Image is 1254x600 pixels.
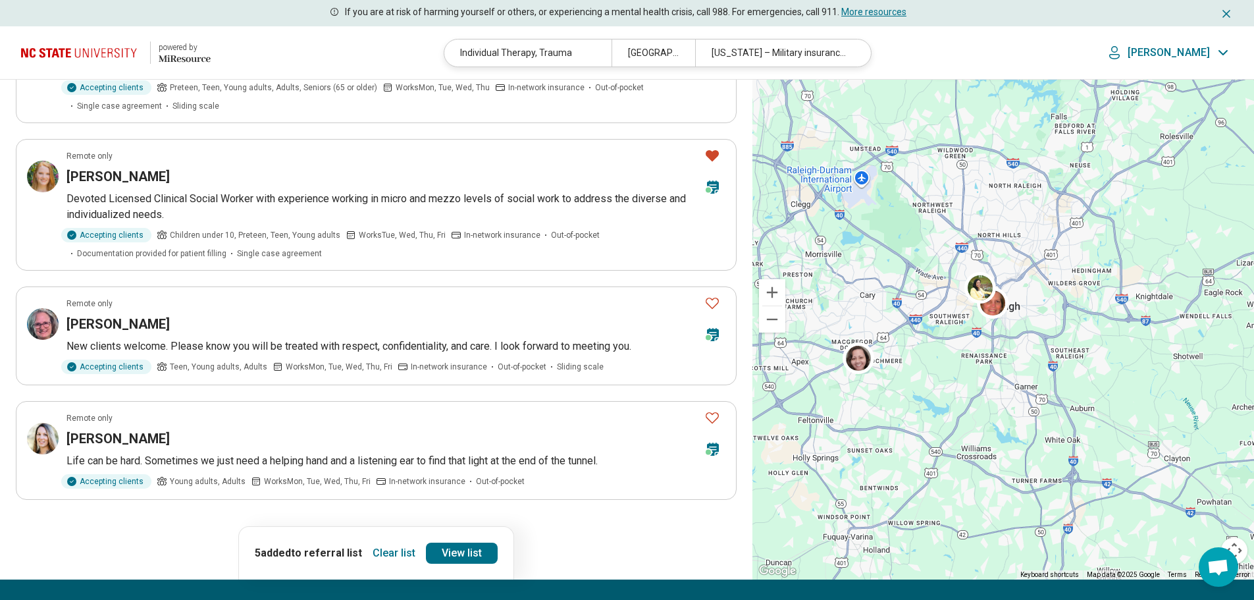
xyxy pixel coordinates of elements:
span: Works Mon, Tue, Wed, Thu [396,82,490,94]
p: 5 added [255,545,362,561]
a: Terms (opens in new tab) [1168,571,1187,578]
span: Map data ©2025 Google [1087,571,1160,578]
img: Google [756,562,799,580]
span: In-network insurance [411,361,487,373]
h3: [PERSON_NAME] [66,167,170,186]
span: Young adults, Adults [170,476,246,487]
p: Devoted Licensed Clinical Social Worker with experience working in micro and mezzo levels of soci... [66,191,725,223]
span: Documentation provided for patient filling [77,248,226,259]
div: Accepting clients [61,228,151,242]
button: Map camera controls [1221,537,1247,564]
span: Works Tue, Wed, Thu, Fri [359,229,446,241]
p: Life can be hard. Sometimes we just need a helping hand and a listening ear to find that light at... [66,453,725,469]
div: Accepting clients [61,360,151,374]
button: Zoom out [759,306,785,333]
div: [GEOGRAPHIC_DATA], [GEOGRAPHIC_DATA] [612,40,695,67]
div: powered by [159,41,211,53]
button: Favorite [699,142,725,169]
div: Individual Therapy, Trauma [444,40,612,67]
button: Keyboard shortcuts [1020,570,1079,580]
div: Accepting clients [61,474,151,489]
p: Remote only [66,150,113,162]
span: Out-of-pocket [595,82,644,94]
button: Favorite [699,290,725,317]
button: Zoom in [759,279,785,306]
div: Open chat [1199,547,1238,587]
h3: [PERSON_NAME] [66,429,170,448]
h3: [PERSON_NAME] [66,315,170,333]
span: In-network insurance [389,476,465,487]
a: Report a map error [1195,571,1250,578]
span: Single case agreement [237,248,322,259]
a: View list [426,543,498,564]
span: Single case agreement [77,100,162,112]
p: [PERSON_NAME] [1128,46,1210,59]
span: Teen, Young adults, Adults [170,361,267,373]
span: Out-of-pocket [551,229,600,241]
span: Works Mon, Tue, Wed, Thu, Fri [264,476,371,487]
div: [US_STATE] – Military insurance (e.g. TRICARE) [695,40,862,67]
a: North Carolina State University powered by [21,37,211,68]
img: North Carolina State University [21,37,142,68]
span: Sliding scale [172,100,219,112]
span: In-network insurance [508,82,585,94]
span: Children under 10, Preteen, Teen, Young adults [170,229,340,241]
span: Out-of-pocket [476,476,525,487]
p: Remote only [66,298,113,310]
span: Preteen, Teen, Young adults, Adults, Seniors (65 or older) [170,82,377,94]
span: Works Mon, Tue, Wed, Thu, Fri [286,361,392,373]
span: In-network insurance [464,229,540,241]
a: More resources [841,7,906,17]
button: Dismiss [1220,5,1233,21]
p: If you are at risk of harming yourself or others, or experiencing a mental health crisis, call 98... [345,5,906,19]
p: Remote only [66,412,113,424]
a: Open this area in Google Maps (opens a new window) [756,562,799,580]
span: Out-of-pocket [498,361,546,373]
p: New clients welcome. Please know you will be treated with respect, confidentiality, and care. I l... [66,339,725,354]
div: Accepting clients [61,80,151,95]
span: to referral list [291,547,362,559]
button: Clear list [367,543,421,564]
button: Favorite [699,404,725,431]
span: Sliding scale [557,361,604,373]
